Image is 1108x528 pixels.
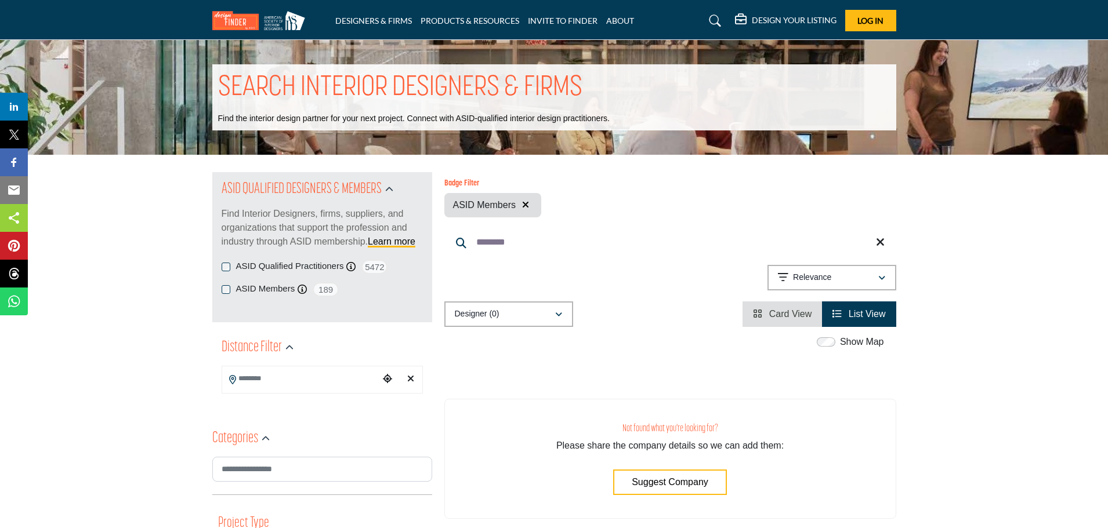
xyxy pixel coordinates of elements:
[753,309,812,319] a: View Card
[606,16,634,26] a: ABOUT
[222,207,423,249] p: Find Interior Designers, firms, suppliers, and organizations that support the profession and indu...
[455,308,499,320] p: Designer (0)
[556,440,784,450] span: Please share the company details so we can add them:
[421,16,519,26] a: PRODUCTS & RESOURCES
[793,272,831,283] p: Relevance
[236,260,344,273] label: ASID Qualified Practitioners
[528,16,598,26] a: INVITE TO FINDER
[468,423,872,435] h3: Not found what you're looking for?
[361,260,388,274] span: 5472
[752,15,837,26] h5: DESIGN YOUR LISTING
[212,428,258,449] h2: Categories
[218,113,610,125] p: Find the interior design partner for your next project. Connect with ASID-qualified interior desi...
[743,301,822,327] li: Card View
[222,337,282,358] h2: Distance Filter
[368,236,415,246] a: Learn more
[840,335,884,349] label: Show Map
[335,16,412,26] a: DESIGNERS & FIRMS
[222,179,382,200] h2: ASID QUALIFIED DESIGNERS & MEMBERS
[379,367,396,392] div: Choose your current location
[444,228,896,256] input: Search Keyword
[767,265,896,290] button: Relevance
[402,367,419,392] div: Clear search location
[769,309,812,319] span: Card View
[222,263,230,271] input: ASID Qualified Practitioners checkbox
[222,367,379,390] input: Search Location
[222,285,230,294] input: ASID Members checkbox
[822,301,896,327] li: List View
[212,11,311,30] img: Site Logo
[218,70,582,106] h1: SEARCH INTERIOR DESIGNERS & FIRMS
[698,12,729,30] a: Search
[236,282,295,296] label: ASID Members
[613,469,727,495] button: Suggest Company
[444,179,541,189] h6: Badge Filter
[849,309,886,319] span: List View
[832,309,885,319] a: View List
[313,282,339,297] span: 189
[212,457,432,482] input: Search Category
[632,477,708,487] span: Suggest Company
[444,301,573,327] button: Designer (0)
[857,16,883,26] span: Log In
[845,10,896,31] button: Log In
[735,14,837,28] div: DESIGN YOUR LISTING
[453,198,516,212] span: ASID Members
